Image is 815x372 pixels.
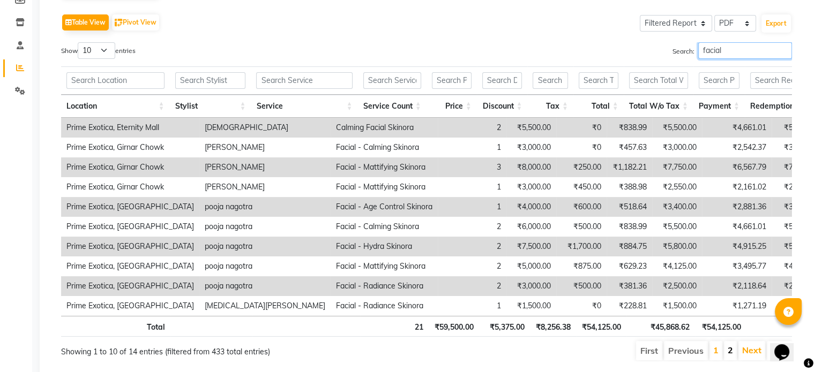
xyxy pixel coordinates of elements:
[506,138,556,157] td: ₹3,000.00
[482,72,522,89] input: Search Discount
[750,72,803,89] input: Search Redemption
[702,256,772,276] td: ₹3,495.77
[556,217,607,237] td: ₹500.00
[61,197,199,217] td: Prime Exotica, [GEOGRAPHIC_DATA]
[652,276,702,296] td: ₹2,500.00
[607,157,652,177] td: ₹1,182.21
[770,329,804,361] iframe: chat widget
[672,42,792,59] label: Search:
[702,157,772,177] td: ₹6,567.79
[331,197,438,217] td: Facial - Age Control Skinora
[652,177,702,197] td: ₹2,550.00
[607,217,652,237] td: ₹838.99
[624,95,693,118] th: Total W/o Tax: activate to sort column ascending
[652,237,702,256] td: ₹5,800.00
[506,197,556,217] td: ₹4,000.00
[438,276,506,296] td: 2
[556,256,607,276] td: ₹875.00
[702,197,772,217] td: ₹2,881.36
[702,217,772,237] td: ₹4,661.01
[438,296,506,316] td: 1
[62,14,109,31] button: Table View
[713,345,719,355] a: 1
[556,197,607,217] td: ₹600.00
[556,276,607,296] td: ₹500.00
[61,217,199,237] td: Prime Exotica, [GEOGRAPHIC_DATA]
[66,72,165,89] input: Search Location
[652,138,702,157] td: ₹3,000.00
[699,72,739,89] input: Search Payment
[438,177,506,197] td: 1
[506,276,556,296] td: ₹3,000.00
[438,157,506,177] td: 3
[607,138,652,157] td: ₹457.63
[199,296,331,316] td: [MEDICAL_DATA][PERSON_NAME]
[432,72,472,89] input: Search Price
[61,177,199,197] td: Prime Exotica, Girnar Chowk
[506,256,556,276] td: ₹5,000.00
[331,138,438,157] td: Facial - Calming Skinora
[607,237,652,256] td: ₹884.75
[698,42,792,59] input: Search:
[61,316,170,337] th: Total
[363,72,421,89] input: Search Service Count
[556,138,607,157] td: ₹0
[61,118,199,138] td: Prime Exotica, Eternity Mall
[556,118,607,138] td: ₹0
[199,177,331,197] td: [PERSON_NAME]
[702,296,772,316] td: ₹1,271.19
[199,197,331,217] td: pooja nagotra
[573,95,624,118] th: Total: activate to sort column ascending
[607,197,652,217] td: ₹518.64
[746,316,809,337] th: ₹0
[652,157,702,177] td: ₹7,750.00
[61,42,136,59] label: Show entries
[115,19,123,27] img: pivot.png
[742,345,761,355] a: Next
[61,340,356,358] div: Showing 1 to 10 of 14 entries (filtered from 433 total entries)
[745,95,808,118] th: Redemption: activate to sort column ascending
[506,237,556,256] td: ₹7,500.00
[78,42,115,59] select: Showentries
[607,118,652,138] td: ₹838.99
[506,118,556,138] td: ₹5,500.00
[331,177,438,197] td: Facial - Mattifying Skinora
[251,95,357,118] th: Service: activate to sort column ascending
[607,177,652,197] td: ₹388.98
[427,95,477,118] th: Price: activate to sort column ascending
[61,256,199,276] td: Prime Exotica, [GEOGRAPHIC_DATA]
[576,316,626,337] th: ₹54,125.00
[199,217,331,237] td: pooja nagotra
[761,14,791,33] button: Export
[527,95,573,118] th: Tax: activate to sort column ascending
[61,157,199,177] td: Prime Exotica, Girnar Chowk
[199,118,331,138] td: [DEMOGRAPHIC_DATA]
[112,14,159,31] button: Pivot View
[652,118,702,138] td: ₹5,500.00
[652,197,702,217] td: ₹3,400.00
[61,138,199,157] td: Prime Exotica, Girnar Chowk
[61,95,170,118] th: Location: activate to sort column ascending
[199,256,331,276] td: pooja nagotra
[728,345,733,355] a: 2
[702,138,772,157] td: ₹2,542.37
[506,296,556,316] td: ₹1,500.00
[652,256,702,276] td: ₹4,125.00
[429,316,479,337] th: ₹59,500.00
[170,95,251,118] th: Stylist: activate to sort column ascending
[331,237,438,256] td: Facial - Hydra Skinora
[530,316,576,337] th: ₹8,256.38
[438,197,506,217] td: 1
[61,276,199,296] td: Prime Exotica, [GEOGRAPHIC_DATA]
[477,95,528,118] th: Discount: activate to sort column ascending
[438,217,506,237] td: 2
[702,237,772,256] td: ₹4,915.25
[702,177,772,197] td: ₹2,161.02
[556,296,607,316] td: ₹0
[256,72,352,89] input: Search Service
[533,72,568,89] input: Search Tax
[360,316,429,337] th: 21
[652,296,702,316] td: ₹1,500.00
[331,217,438,237] td: Facial - Calming Skinora
[175,72,246,89] input: Search Stylist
